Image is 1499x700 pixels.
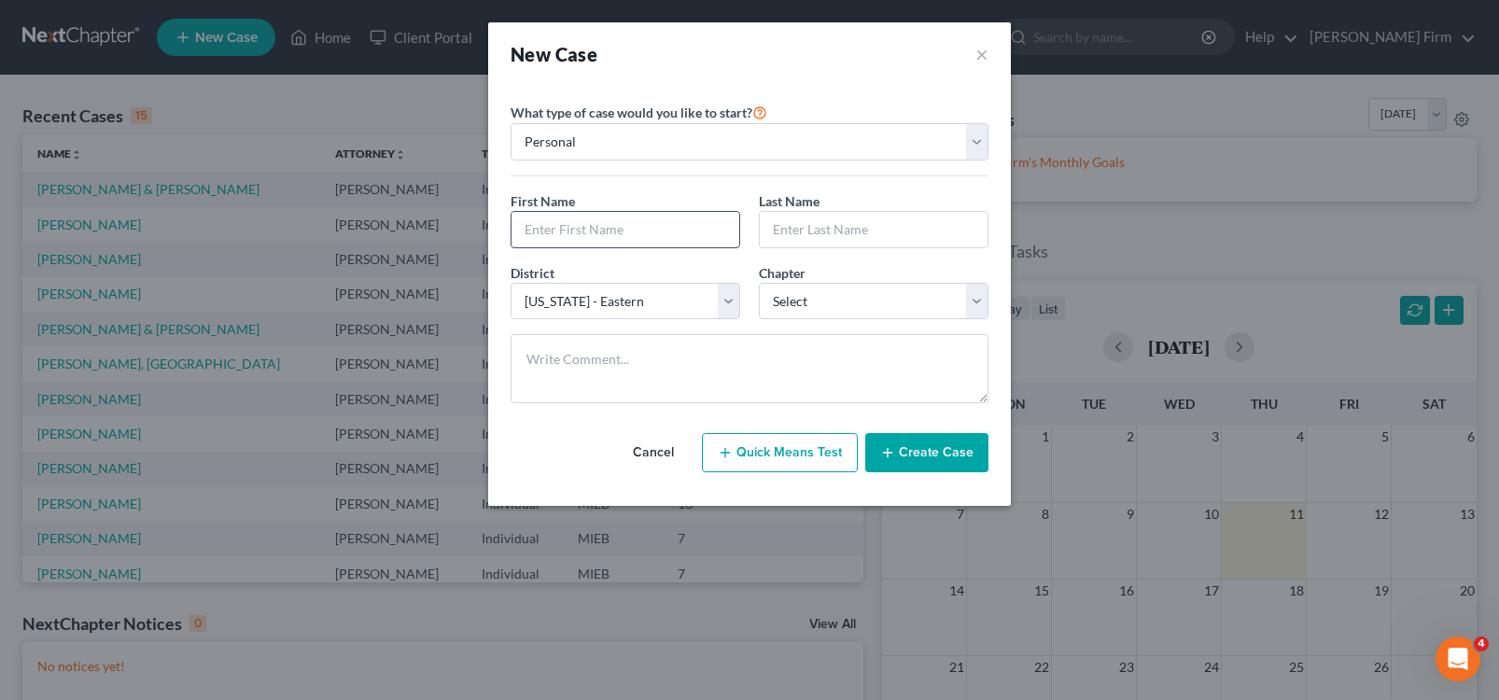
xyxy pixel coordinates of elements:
button: × [975,41,988,67]
label: What type of case would you like to start? [511,101,767,123]
iframe: Intercom live chat [1436,637,1480,681]
button: Quick Means Test [702,433,858,472]
input: Enter Last Name [760,212,988,247]
span: 4 [1474,637,1489,651]
button: Cancel [612,434,694,471]
strong: New Case [511,43,597,65]
span: District [511,265,554,281]
span: First Name [511,193,575,209]
button: Create Case [865,433,988,472]
input: Enter First Name [511,212,739,247]
span: Last Name [759,193,820,209]
span: Chapter [759,265,806,281]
